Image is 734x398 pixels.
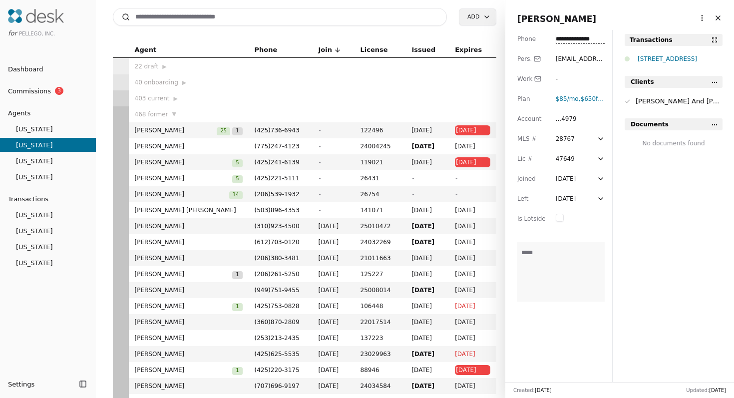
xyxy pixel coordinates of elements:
span: ( 425 ) 625 - 5535 [255,351,300,358]
span: ( 206 ) 380 - 3481 [255,255,300,262]
span: Phone [255,44,278,55]
span: 24034584 [361,381,400,391]
span: [DATE] [455,205,490,215]
span: - [319,159,321,166]
span: 88946 [361,365,400,375]
span: [PERSON_NAME] [135,365,233,375]
div: 47649 [556,154,575,164]
div: Lic # [517,154,546,164]
span: [DATE] [411,253,443,263]
span: [DATE] [456,125,489,135]
div: 28767 [556,134,575,144]
div: [DATE] [556,194,576,204]
span: [DATE] [411,365,443,375]
span: ( 425 ) 241 - 6139 [255,159,300,166]
div: - [556,74,574,84]
span: ▼ [172,110,176,119]
div: Created: [513,387,552,394]
span: ( 206 ) 539 - 1932 [255,191,300,198]
span: ( 425 ) 753 - 0828 [255,303,300,310]
span: 5 [232,159,242,167]
span: [PERSON_NAME] [135,285,243,295]
div: MLS # [517,134,546,144]
span: 122496 [361,125,400,135]
span: [EMAIL_ADDRESS][DOMAIN_NAME] [556,55,604,82]
div: Joined [517,174,546,184]
span: [DATE] [411,317,443,327]
div: 22 draft [135,61,243,71]
span: - [319,207,321,214]
span: [PERSON_NAME] [135,301,233,311]
span: 22017514 [361,317,400,327]
span: Documents [631,119,669,129]
span: 24004245 [361,141,400,151]
span: [DATE] [319,349,349,359]
span: [PERSON_NAME] [517,14,596,24]
span: 1 [232,127,242,135]
span: [PERSON_NAME] [135,141,243,151]
span: [DATE] [319,269,349,279]
span: 21011663 [361,253,400,263]
div: [STREET_ADDRESS] [638,54,723,64]
span: [DATE] [456,157,489,167]
span: [DATE] [411,205,443,215]
span: 1 [232,303,242,311]
span: - [319,175,321,182]
span: 25010472 [361,221,400,231]
span: [DATE] [411,125,443,135]
div: Work [517,74,546,84]
span: [PERSON_NAME] [135,173,233,183]
span: [PERSON_NAME] [135,253,243,263]
span: [DATE] [319,301,349,311]
span: for [8,29,17,37]
span: [DATE] [319,221,349,231]
div: Account [517,114,546,124]
span: ( 949 ) 751 - 9455 [255,287,300,294]
span: Pellego, Inc. [19,31,55,36]
button: 1 [232,269,242,279]
span: Expires [455,44,482,55]
span: [DATE] [411,237,443,247]
button: 25 [217,125,230,135]
span: ( 425 ) 736 - 6943 [255,127,300,134]
span: ▶ [182,78,186,87]
span: Agent [135,44,157,55]
button: 14 [229,189,243,199]
span: [DATE] [411,141,443,151]
span: [PERSON_NAME] [135,157,233,167]
span: 137223 [361,333,400,343]
span: ( 707 ) 696 - 9197 [255,383,300,390]
span: 141071 [361,205,400,215]
span: 24032269 [361,237,400,247]
span: Settings [8,379,34,390]
span: [DATE] [535,388,552,393]
span: [DATE] [411,333,443,343]
div: Plan [517,94,546,104]
span: [PERSON_NAME] [135,317,243,327]
span: [DATE] [411,221,443,231]
span: - [411,191,413,198]
span: 106448 [361,301,400,311]
span: - [319,143,321,150]
div: Phone [517,34,546,44]
span: - [319,127,321,134]
span: 26754 [361,189,400,199]
span: 25 [217,127,230,135]
span: [DATE] [319,333,349,343]
span: [PERSON_NAME] [135,237,243,247]
span: [PERSON_NAME] [135,221,243,231]
span: [DATE] [455,285,490,295]
span: ( 503 ) 896 - 4353 [255,207,300,214]
span: - [319,191,321,198]
span: [DATE] [455,317,490,327]
span: License [361,44,388,55]
span: [DATE] [319,381,349,391]
span: 5 [232,175,242,183]
span: ▶ [162,62,166,71]
div: Pers. [517,54,546,64]
span: [PERSON_NAME] [PERSON_NAME] [135,205,243,215]
span: ( 612 ) 703 - 0120 [255,239,300,246]
span: 3 [55,87,63,95]
span: 14 [229,191,243,199]
span: 468 former [135,109,168,119]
